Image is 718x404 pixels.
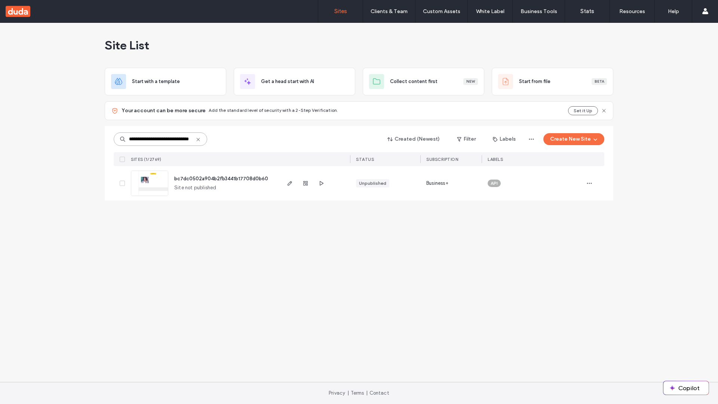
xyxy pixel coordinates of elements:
label: Help [668,8,679,15]
div: Start from fileBeta [492,68,613,95]
span: Collect content first [390,78,438,85]
div: Beta [592,78,607,85]
label: Custom Assets [423,8,460,15]
a: Contact [369,390,389,396]
span: Add the standard level of security with a 2-Step Verification. [209,107,338,113]
div: Get a head start with AI [234,68,355,95]
div: Unpublished [359,180,386,187]
label: Sites [334,8,347,15]
label: Resources [619,8,645,15]
a: Privacy [329,390,345,396]
span: | [347,390,349,396]
span: Get a head start with AI [261,78,314,85]
label: Business Tools [521,8,557,15]
button: Create New Site [543,133,604,145]
label: Clients & Team [371,8,408,15]
button: Filter [449,133,483,145]
span: SUBSCRIPTION [426,157,458,162]
span: Your account can be more secure [122,107,206,114]
div: New [463,78,478,85]
button: Set it Up [568,106,598,115]
span: Site List [105,38,149,53]
a: Terms [351,390,364,396]
span: Start with a template [132,78,180,85]
span: API [491,180,498,187]
label: White Label [476,8,504,15]
button: Copilot [663,381,709,395]
span: Site not published [174,184,217,192]
span: SITES (1/2769) [131,157,161,162]
label: Stats [580,8,594,15]
span: STATUS [356,157,374,162]
span: Business+ [426,180,448,187]
div: Collect content firstNew [363,68,484,95]
span: Start from file [519,78,550,85]
span: | [366,390,368,396]
button: Labels [486,133,522,145]
a: bc7dc0502a904b2fb3441b17708d0b60 [174,176,268,181]
button: Created (Newest) [381,133,447,145]
span: LABELS [488,157,503,162]
div: Start with a template [105,68,226,95]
